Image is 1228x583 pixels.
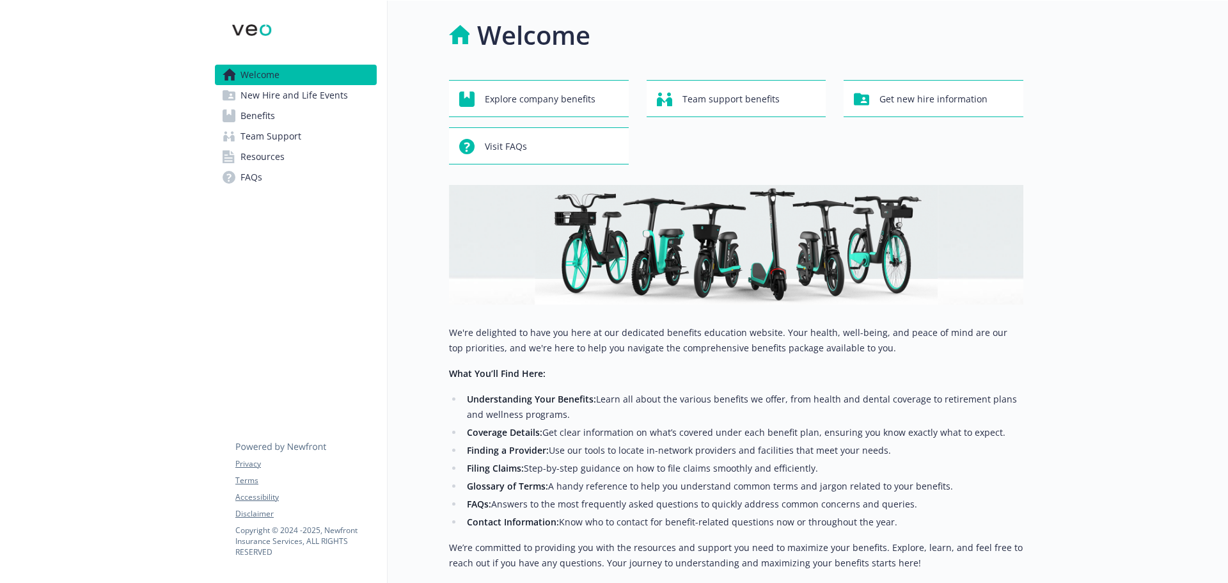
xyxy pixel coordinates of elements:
a: Team Support [215,126,377,147]
a: Accessibility [235,491,376,503]
span: FAQs [240,167,262,188]
li: Know who to contact for benefit-related questions now or throughout the year. [463,515,1023,530]
strong: What You’ll Find Here: [449,367,546,379]
strong: Understanding Your Benefits: [467,393,596,405]
a: Privacy [235,458,376,470]
span: Explore company benefits [485,87,595,111]
span: Resources [240,147,285,167]
span: Team support benefits [682,87,780,111]
a: FAQs [215,167,377,188]
span: Team Support [240,126,301,147]
strong: Filing Claims: [467,462,524,474]
a: New Hire and Life Events [215,85,377,106]
button: Visit FAQs [449,127,629,164]
h1: Welcome [477,16,590,54]
p: We're delighted to have you here at our dedicated benefits education website. Your health, well-b... [449,325,1023,356]
button: Explore company benefits [449,80,629,117]
a: Resources [215,147,377,167]
span: Welcome [240,65,279,85]
li: Learn all about the various benefits we offer, from health and dental coverage to retirement plan... [463,392,1023,422]
span: Get new hire information [879,87,988,111]
a: Disclaimer [235,508,376,520]
li: Get clear information on what’s covered under each benefit plan, ensuring you know exactly what t... [463,425,1023,440]
button: Team support benefits [647,80,826,117]
a: Terms [235,475,376,486]
strong: Glossary of Terms: [467,480,548,492]
strong: Finding a Provider: [467,444,549,456]
li: Use our tools to locate in-network providers and facilities that meet your needs. [463,443,1023,458]
p: We’re committed to providing you with the resources and support you need to maximize your benefit... [449,540,1023,571]
strong: Contact Information: [467,516,559,528]
li: Step-by-step guidance on how to file claims smoothly and efficiently. [463,461,1023,476]
span: New Hire and Life Events [240,85,348,106]
span: Visit FAQs [485,134,527,159]
p: Copyright © 2024 - 2025 , Newfront Insurance Services, ALL RIGHTS RESERVED [235,525,376,557]
li: A handy reference to help you understand common terms and jargon related to your benefits. [463,479,1023,494]
span: Benefits [240,106,275,126]
li: Answers to the most frequently asked questions to quickly address common concerns and queries. [463,497,1023,512]
img: overview page banner [449,185,1023,305]
strong: Coverage Details: [467,426,542,438]
strong: FAQs: [467,498,491,510]
button: Get new hire information [844,80,1023,117]
a: Welcome [215,65,377,85]
a: Benefits [215,106,377,126]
